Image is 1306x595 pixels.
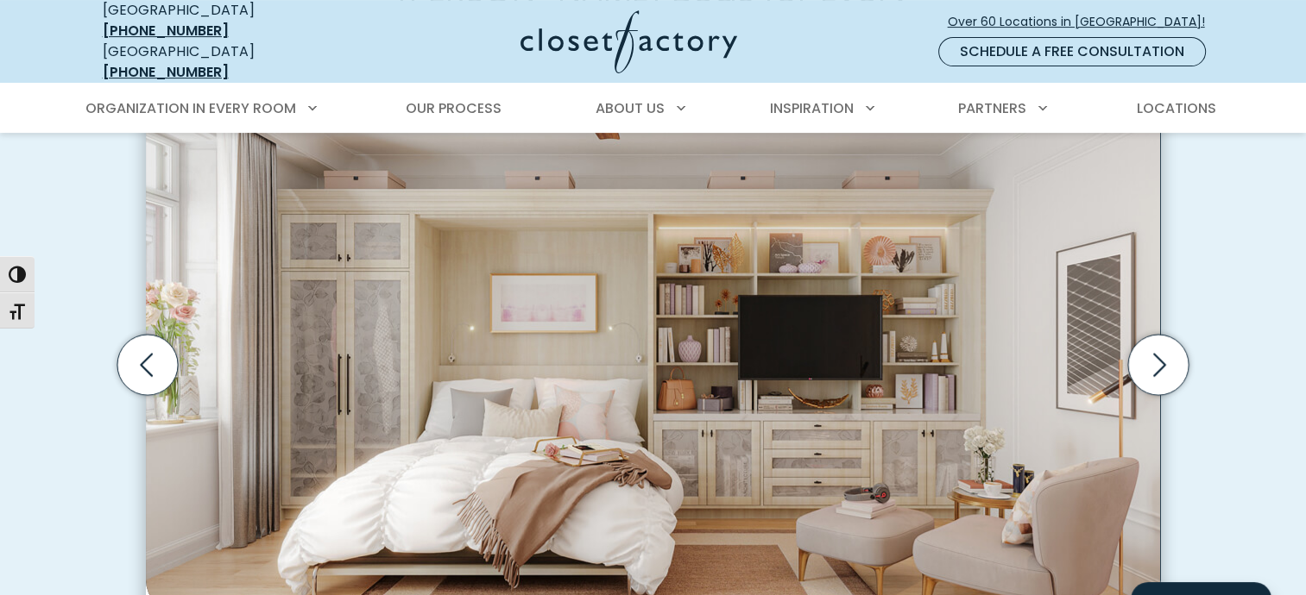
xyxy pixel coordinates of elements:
span: Partners [958,98,1026,118]
a: [PHONE_NUMBER] [103,62,229,82]
span: Locations [1136,98,1215,118]
span: Organization in Every Room [85,98,296,118]
button: Next slide [1121,328,1196,402]
span: Our Process [406,98,502,118]
img: Closet Factory Logo [521,10,737,73]
div: [GEOGRAPHIC_DATA] [103,41,353,83]
a: Schedule a Free Consultation [938,37,1206,66]
span: About Us [596,98,665,118]
button: Previous slide [110,328,185,402]
span: Over 60 Locations in [GEOGRAPHIC_DATA]! [948,13,1219,31]
span: Inspiration [770,98,854,118]
a: Over 60 Locations in [GEOGRAPHIC_DATA]! [947,7,1220,37]
nav: Primary Menu [73,85,1233,133]
a: [PHONE_NUMBER] [103,21,229,41]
